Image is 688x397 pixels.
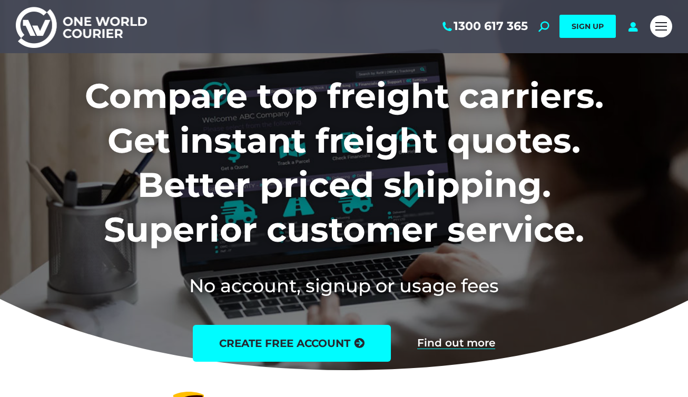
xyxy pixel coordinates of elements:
[559,15,616,38] a: SIGN UP
[16,273,672,299] h2: No account, signup or usage fees
[16,5,147,48] img: One World Courier
[650,15,672,37] a: Mobile menu icon
[572,22,604,31] span: SIGN UP
[16,74,672,252] h1: Compare top freight carriers. Get instant freight quotes. Better priced shipping. Superior custom...
[193,325,391,362] a: create free account
[417,338,495,349] a: Find out more
[440,19,528,33] a: 1300 617 365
